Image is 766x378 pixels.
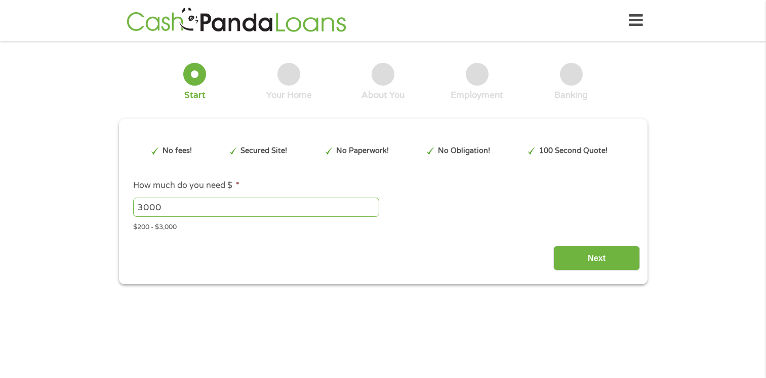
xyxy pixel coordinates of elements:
[124,6,349,35] img: GetLoanNow Logo
[554,90,588,101] div: Banking
[336,145,389,157] p: No Paperwork!
[438,145,490,157] p: No Obligation!
[133,219,632,233] div: $200 - $3,000
[553,246,640,271] input: Next
[163,145,192,157] p: No fees!
[184,90,206,101] div: Start
[133,180,239,191] label: How much do you need $
[240,145,287,157] p: Secured Site!
[266,90,312,101] div: Your Home
[539,145,608,157] p: 100 Second Quote!
[361,90,405,101] div: About You
[451,90,503,101] div: Employment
